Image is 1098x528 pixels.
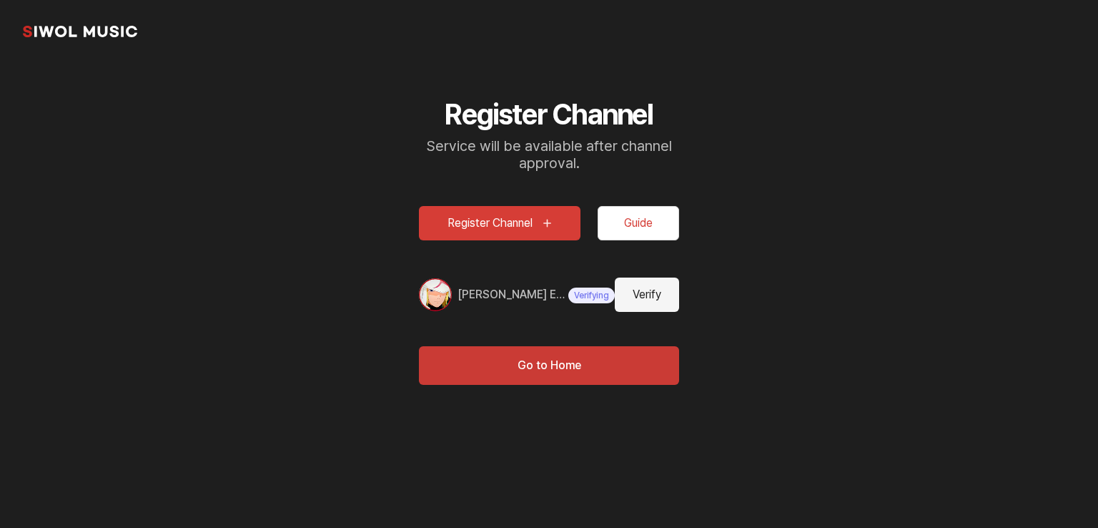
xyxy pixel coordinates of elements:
[598,206,679,240] button: Guide
[419,346,679,385] button: Go to Home
[419,137,679,172] p: Service will be available after channel approval.
[419,206,580,240] button: Register Channel
[457,286,568,303] a: [PERSON_NAME] Edits 伝説
[568,288,615,303] span: Verifying
[419,97,679,132] h2: Register Channel
[419,278,452,311] img: 채널 프로필 이미지
[615,278,679,312] button: Verify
